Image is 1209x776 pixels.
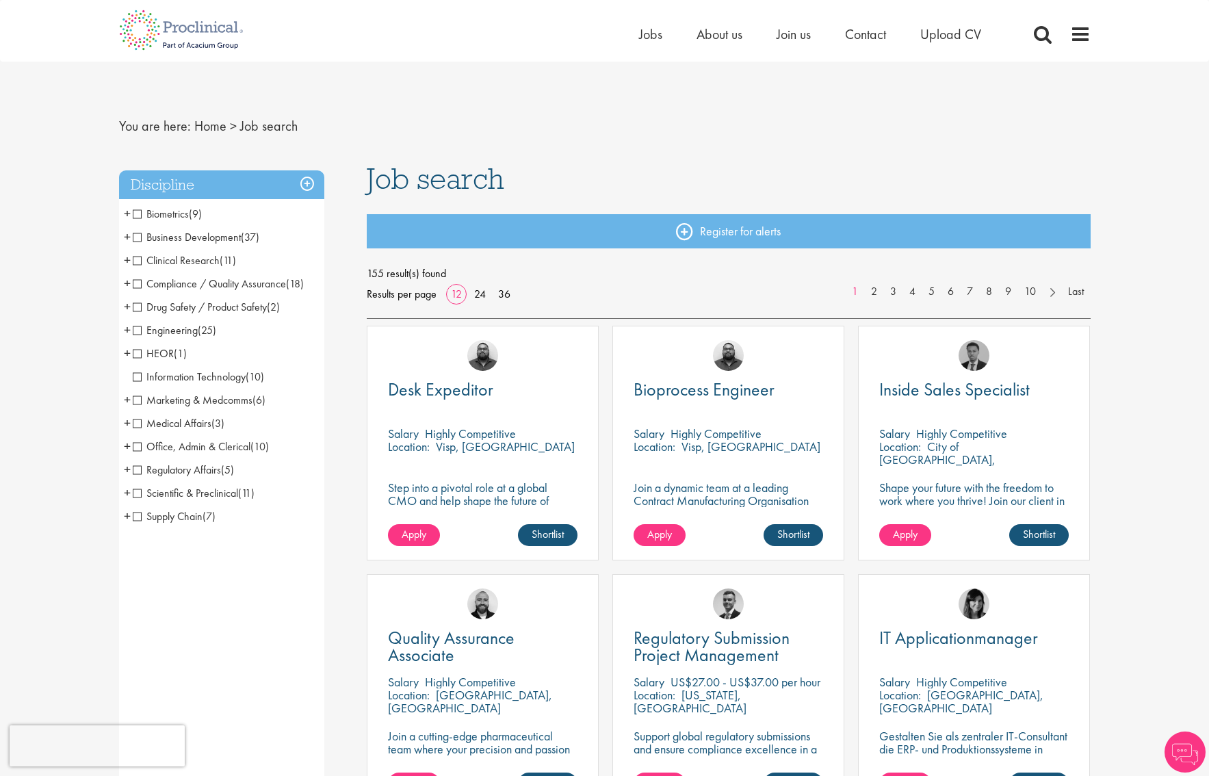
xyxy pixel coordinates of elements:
[446,287,467,301] a: 12
[634,626,790,667] span: Regulatory Submission Project Management
[367,284,437,305] span: Results per page
[388,524,440,546] a: Apply
[286,276,304,291] span: (18)
[211,416,224,430] span: (3)
[133,346,174,361] span: HEOR
[133,486,255,500] span: Scientific & Preclinical
[467,589,498,619] img: Jordan Kiely
[133,463,221,477] span: Regulatory Affairs
[959,589,989,619] img: Tesnim Chagklil
[671,674,820,690] p: US$27.00 - US$37.00 per hour
[133,393,252,407] span: Marketing & Medcomms
[922,284,941,300] a: 5
[133,230,241,244] span: Business Development
[425,674,516,690] p: Highly Competitive
[133,370,246,384] span: Information Technology
[133,300,267,314] span: Drug Safety / Product Safety
[388,687,430,703] span: Location:
[879,674,910,690] span: Salary
[220,253,236,268] span: (11)
[697,25,742,43] a: About us
[388,687,552,716] p: [GEOGRAPHIC_DATA], [GEOGRAPHIC_DATA]
[124,203,131,224] span: +
[681,439,820,454] p: Visp, [GEOGRAPHIC_DATA]
[194,117,226,135] a: breadcrumb link
[124,343,131,363] span: +
[367,214,1091,248] a: Register for alerts
[133,346,187,361] span: HEOR
[133,439,269,454] span: Office, Admin & Clerical
[920,25,981,43] span: Upload CV
[133,207,189,221] span: Biometrics
[230,117,237,135] span: >
[133,300,280,314] span: Drug Safety / Product Safety
[133,253,236,268] span: Clinical Research
[367,263,1091,284] span: 155 result(s) found
[133,416,224,430] span: Medical Affairs
[879,481,1069,533] p: Shape your future with the freedom to work where you thrive! Join our client in this fully remote...
[124,273,131,294] span: +
[845,284,865,300] a: 1
[883,284,903,300] a: 3
[10,725,185,766] iframe: reCAPTCHA
[879,426,910,441] span: Salary
[388,630,577,664] a: Quality Assurance Associate
[124,227,131,247] span: +
[124,250,131,270] span: +
[902,284,922,300] a: 4
[469,287,491,301] a: 24
[124,296,131,317] span: +
[250,439,269,454] span: (10)
[941,284,961,300] a: 6
[998,284,1018,300] a: 9
[647,527,672,541] span: Apply
[713,589,744,619] img: Alex Bill
[777,25,811,43] a: Join us
[1009,524,1069,546] a: Shortlist
[713,340,744,371] a: Ashley Bennett
[367,160,504,197] span: Job search
[133,323,216,337] span: Engineering
[879,439,996,480] p: City of [GEOGRAPHIC_DATA], [GEOGRAPHIC_DATA]
[241,230,259,244] span: (37)
[189,207,202,221] span: (9)
[518,524,577,546] a: Shortlist
[124,482,131,503] span: +
[960,284,980,300] a: 7
[671,426,762,441] p: Highly Competitive
[198,323,216,337] span: (25)
[124,506,131,526] span: +
[879,378,1030,401] span: Inside Sales Specialist
[133,276,286,291] span: Compliance / Quality Assurance
[639,25,662,43] span: Jobs
[1061,284,1091,300] a: Last
[240,117,298,135] span: Job search
[133,276,304,291] span: Compliance / Quality Assurance
[916,674,1007,690] p: Highly Competitive
[133,253,220,268] span: Clinical Research
[133,323,198,337] span: Engineering
[893,527,918,541] span: Apply
[979,284,999,300] a: 8
[119,117,191,135] span: You are here:
[879,687,921,703] span: Location:
[388,378,493,401] span: Desk Expeditor
[133,370,264,384] span: Information Technology
[238,486,255,500] span: (11)
[845,25,886,43] a: Contact
[252,393,265,407] span: (6)
[425,426,516,441] p: Highly Competitive
[267,300,280,314] span: (2)
[467,340,498,371] a: Ashley Bennett
[879,687,1043,716] p: [GEOGRAPHIC_DATA], [GEOGRAPHIC_DATA]
[133,439,250,454] span: Office, Admin & Clerical
[634,481,823,546] p: Join a dynamic team at a leading Contract Manufacturing Organisation (CMO) and contribute to grou...
[133,509,203,523] span: Supply Chain
[246,370,264,384] span: (10)
[388,426,419,441] span: Salary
